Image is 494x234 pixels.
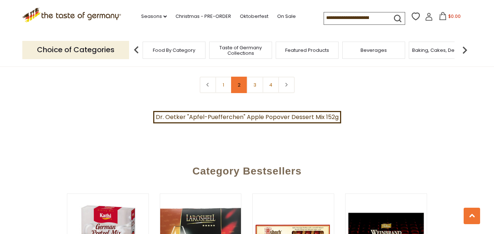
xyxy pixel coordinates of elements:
a: Oktoberfest [240,12,268,20]
a: 4 [263,77,279,93]
img: next arrow [457,43,472,57]
a: Baking, Cakes, Desserts [412,47,469,53]
a: Food By Category [153,47,195,53]
a: Featured Products [285,47,329,53]
a: Dr. Oetker "Apfel-Puefferchen" Apple Popover Dessert Mix 152g [153,111,341,123]
a: Beverages [361,47,387,53]
a: Taste of Germany Collections [211,45,270,56]
span: $0.00 [448,13,461,19]
a: On Sale [277,12,296,20]
a: Christmas - PRE-ORDER [176,12,231,20]
a: 3 [247,77,263,93]
a: 2 [231,77,248,93]
img: previous arrow [129,43,144,57]
button: $0.00 [434,12,465,23]
a: Seasons [141,12,167,20]
div: Category Bestsellers [15,154,479,184]
p: Choice of Categories [22,41,129,59]
a: 1 [215,77,232,93]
